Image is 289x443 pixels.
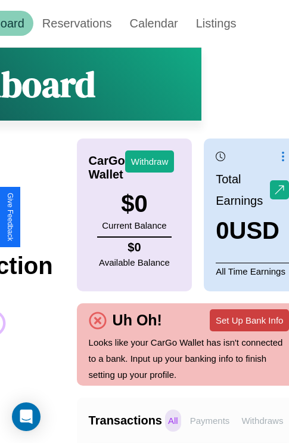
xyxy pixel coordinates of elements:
[89,154,125,181] h4: CarGo Wallet
[107,312,168,329] h4: Uh Oh!
[125,150,175,173] button: Withdraw
[210,309,289,331] button: Set Up Bank Info
[121,11,187,36] a: Calendar
[102,190,166,217] h3: $ 0
[6,193,14,241] div: Give Feedback
[187,11,246,36] a: Listings
[12,402,41,431] div: Open Intercom Messenger
[216,263,289,279] p: All Time Earnings
[238,410,286,432] p: Withdraws
[165,410,181,432] p: All
[99,241,170,254] h4: $ 0
[33,11,121,36] a: Reservations
[216,168,270,211] p: Total Earnings
[99,254,170,270] p: Available Balance
[216,217,289,244] h3: 0 USD
[187,410,233,432] p: Payments
[89,414,162,427] h4: Transactions
[102,217,166,233] p: Current Balance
